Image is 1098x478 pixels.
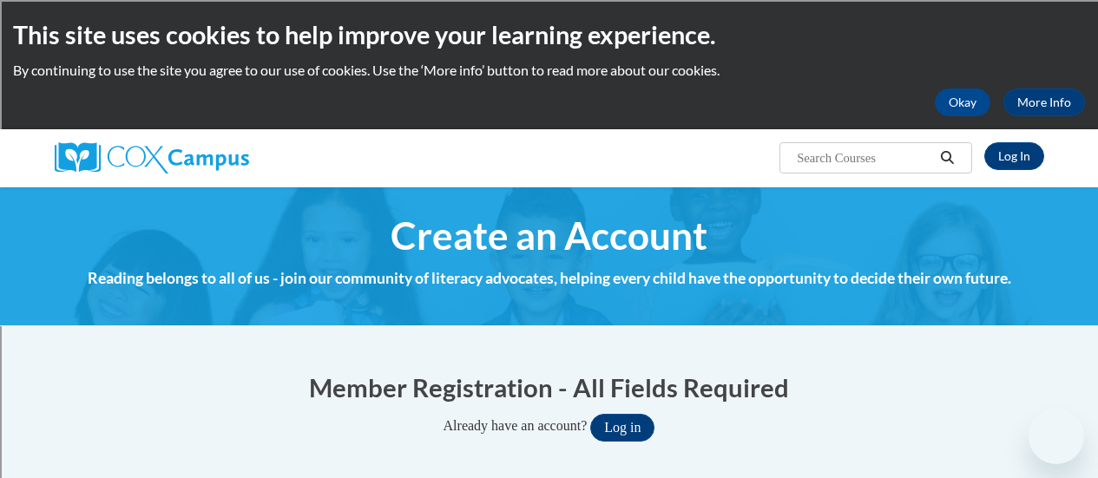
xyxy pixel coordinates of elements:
[795,147,934,168] input: Search Courses
[55,142,249,174] img: Cox Campus
[55,267,1044,290] h4: Reading belongs to all of us - join our community of literacy advocates, helping every child have...
[1029,409,1084,464] iframe: Button to launch messaging window
[984,142,1044,170] a: Log In
[391,213,707,259] span: Create an Account
[934,147,960,168] button: Search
